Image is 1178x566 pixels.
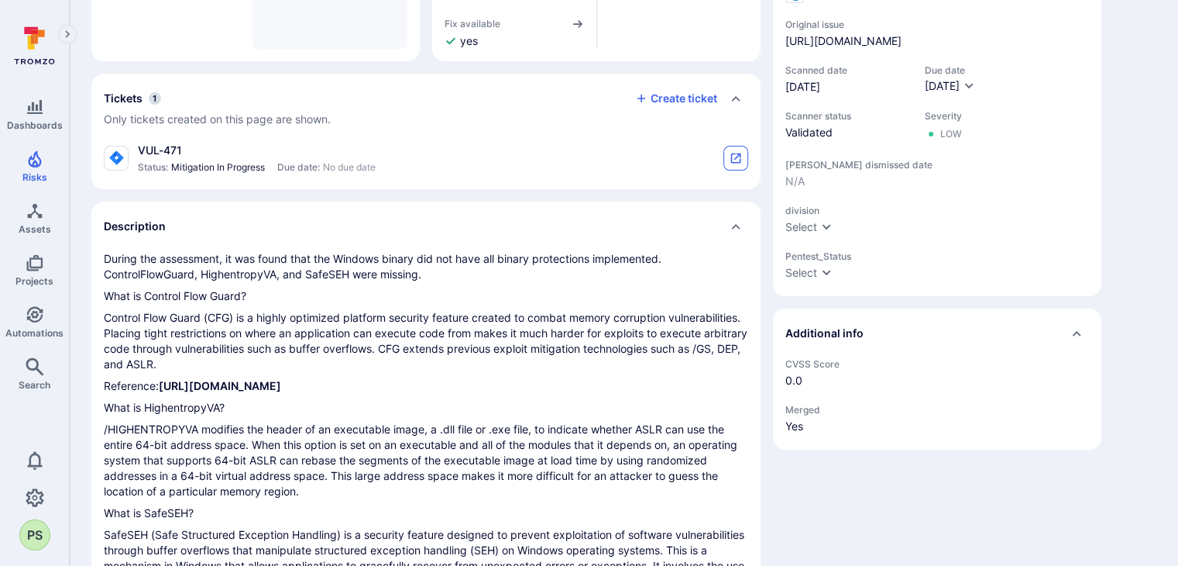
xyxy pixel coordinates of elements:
span: Yes [785,419,1089,434]
span: yes [460,33,478,49]
span: CVSS Score [785,358,1089,370]
div: Due date field [925,64,975,95]
button: Create ticket [635,91,717,105]
span: Severity [925,110,962,122]
p: What is Control Flow Guard? [104,288,748,304]
span: Fix available [445,18,500,29]
span: Projects [15,275,53,287]
section: additional info card [773,309,1101,450]
span: Risks [22,171,47,183]
p: Reference: [104,378,748,394]
span: Status: [138,161,168,174]
span: Due date: [277,161,320,174]
span: [DATE] [785,79,909,95]
p: What is SafeSEH? [104,506,748,521]
div: Low [940,128,962,140]
span: Scanned date [785,64,909,76]
div: Prashnth Sankaran [19,519,50,550]
span: Original issue [785,19,1089,30]
i: Expand navigation menu [62,28,73,41]
div: Select [785,265,817,281]
p: During the assessment, it was found that the Windows binary did not have all binary protections i... [104,251,748,282]
span: Assets [19,223,51,235]
a: [URL][DOMAIN_NAME] [159,379,281,392]
span: 1 [149,92,161,105]
span: N/A [785,174,1089,189]
a: [URL][DOMAIN_NAME] [785,33,902,49]
span: Merged [785,404,1089,416]
span: Dashboards [7,119,63,131]
div: Collapse [773,309,1101,358]
span: Only tickets created on this page are shown. [104,112,331,126]
span: No due date [323,161,376,174]
span: Scanner status [785,110,909,122]
h2: Description [104,219,166,234]
button: Select [785,265,833,281]
button: PS [19,519,50,550]
div: Collapse [91,74,761,140]
span: 0.0 [785,373,1089,388]
span: Search [19,379,50,391]
button: Expand navigation menu [58,25,77,43]
span: Mitigation In Progress [171,161,265,174]
section: tickets card [91,74,761,189]
div: Select [785,219,817,235]
h2: Additional info [785,326,864,341]
p: Control Flow Guard (CFG) is a highly optimized platform security feature created to combat memory... [104,310,748,372]
button: [DATE] [925,79,975,95]
div: VUL-471 [138,143,376,158]
span: [DATE] [925,79,960,92]
span: Due date [925,64,975,76]
div: Collapse description [91,202,761,251]
p: /HIGHENTROPYVA modifies the header of an executable image, a .dll file or .exe file, to indicate ... [104,422,748,499]
span: division [785,205,1089,216]
span: [PERSON_NAME] dismissed date [785,159,1089,171]
span: Pentest_Status [785,250,1089,262]
span: Automations [5,327,64,339]
button: Select [785,219,833,235]
h2: Tickets [104,91,143,106]
span: Validated [785,125,909,140]
p: What is HighentropyVA? [104,400,748,416]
